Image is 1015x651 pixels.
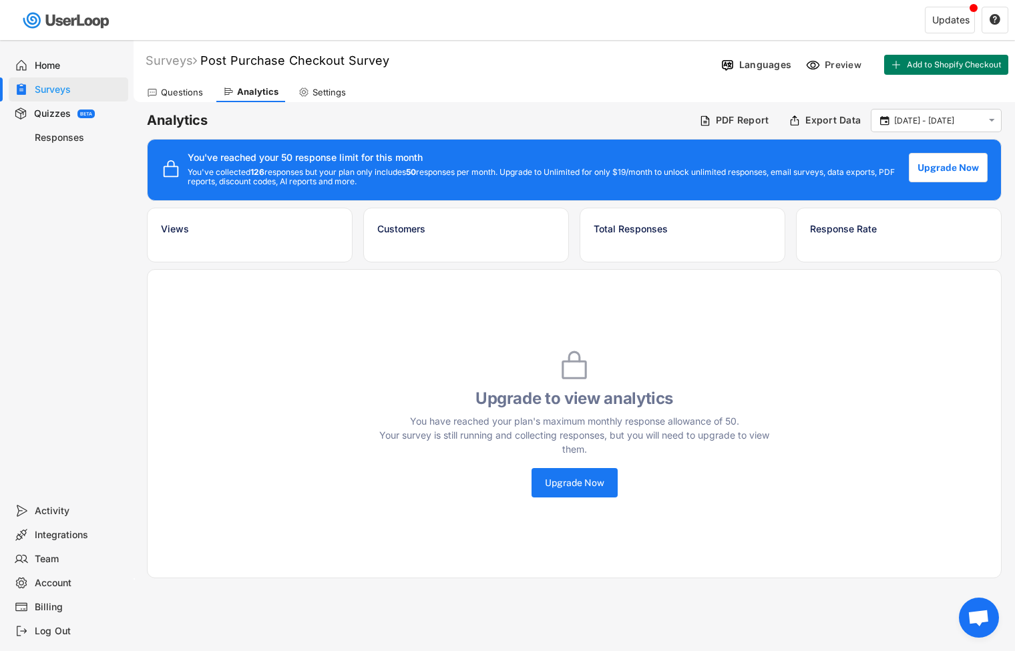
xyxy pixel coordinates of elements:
[35,83,123,96] div: Surveys
[35,601,123,614] div: Billing
[374,389,775,409] h4: Upgrade to view analytics
[313,87,346,98] div: Settings
[532,468,618,497] button: Upgrade Now
[35,132,123,144] div: Responses
[721,58,735,72] img: Language%20Icon.svg
[35,625,123,638] div: Log Out
[34,107,71,120] div: Quizzes
[35,577,123,590] div: Account
[35,505,123,517] div: Activity
[810,222,988,236] div: Response Rate
[594,222,771,236] div: Total Responses
[825,59,865,71] div: Preview
[880,114,889,126] text: 
[989,115,995,126] text: 
[377,222,555,236] div: Customers
[878,115,891,127] button: 
[146,53,197,68] div: Surveys
[35,553,123,566] div: Team
[989,14,1001,26] button: 
[909,153,988,182] button: Upgrade Now
[406,167,416,177] strong: 50
[884,55,1008,75] button: Add to Shopify Checkout
[894,114,982,128] input: Select Date Range
[35,529,123,541] div: Integrations
[250,167,264,177] strong: 126
[739,59,791,71] div: Languages
[907,61,1002,69] span: Add to Shopify Checkout
[80,112,92,116] div: BETA
[986,115,998,126] button: 
[716,114,769,126] div: PDF Report
[188,168,895,187] div: You've collected responses but your plan only includes responses per month. Upgrade to Unlimited ...
[188,153,423,162] div: You've reached your 50 response limit for this month
[20,7,114,34] img: userloop-logo-01.svg
[200,53,389,67] font: Post Purchase Checkout Survey
[147,112,689,130] h6: Analytics
[237,86,278,97] div: Analytics
[932,15,970,25] div: Updates
[374,414,775,456] div: You have reached your plan's maximum monthly response allowance of 50. Your survey is still runni...
[990,13,1000,25] text: 
[35,59,123,72] div: Home
[161,222,339,236] div: Views
[959,598,999,638] div: Open chat
[805,114,861,126] div: Export Data
[161,87,203,98] div: Questions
